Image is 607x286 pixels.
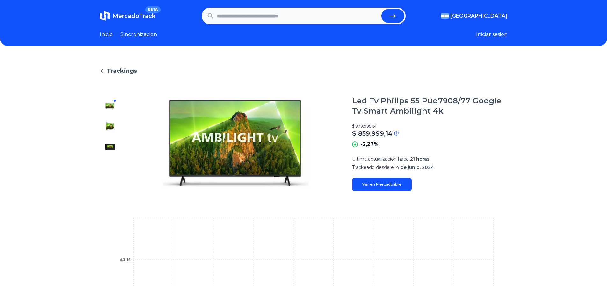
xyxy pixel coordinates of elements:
a: Inicio [100,31,113,38]
span: [GEOGRAPHIC_DATA] [450,12,508,20]
button: Iniciar sesion [476,31,508,38]
span: MercadoTrack [112,12,155,19]
p: -2,27% [360,140,379,148]
a: Ver en Mercadolibre [352,178,412,191]
span: Ultima actualizacion hace [352,156,409,162]
span: Trackings [107,66,137,75]
a: Trackings [100,66,508,75]
button: [GEOGRAPHIC_DATA] [441,12,508,20]
a: Sincronizacion [120,31,157,38]
span: 4 de junio, 2024 [396,164,434,170]
span: 21 horas [410,156,430,162]
p: $ 859.999,14 [352,129,393,138]
a: MercadoTrackBETA [100,11,155,21]
p: $ 879.999,31 [352,124,508,129]
img: Led Tv Philips 55 Pud7908/77 Google Tv Smart Ambilight 4k [105,121,115,132]
span: BETA [145,6,160,13]
img: Argentina [441,13,449,19]
span: Trackeado desde el [352,164,395,170]
img: Led Tv Philips 55 Pud7908/77 Google Tv Smart Ambilight 4k [105,101,115,111]
img: MercadoTrack [100,11,110,21]
h1: Led Tv Philips 55 Pud7908/77 Google Tv Smart Ambilight 4k [352,96,508,116]
img: Led Tv Philips 55 Pud7908/77 Google Tv Smart Ambilight 4k [105,142,115,152]
img: Led Tv Philips 55 Pud7908/77 Google Tv Smart Ambilight 4k [133,96,339,191]
tspan: $1 M [120,258,131,262]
